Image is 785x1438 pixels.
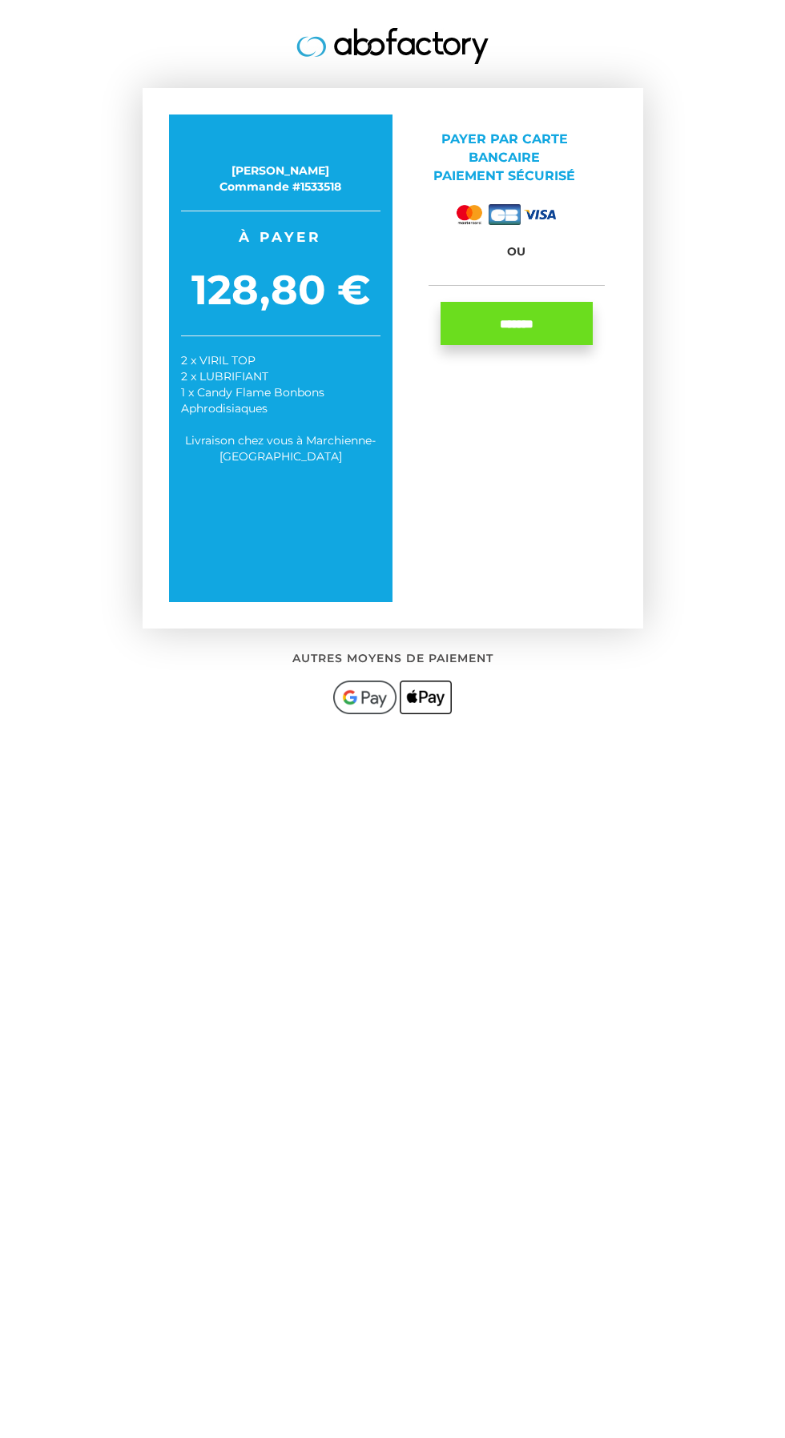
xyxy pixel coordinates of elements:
[405,131,605,186] p: Payer par Carte bancaire
[296,28,489,64] img: logo.jpg
[489,204,521,224] img: cb.png
[333,681,397,714] img: googlepay.png
[181,352,381,416] div: 2 x VIRIL TOP 2 x LUBRIFIANT 1 x Candy Flame Bonbons Aphrodisiaques
[181,261,381,319] span: 128,80 €
[433,168,575,183] span: Paiement sécurisé
[181,227,381,247] span: À payer
[181,432,381,464] div: Livraison chez vous à Marchienne-[GEOGRAPHIC_DATA]
[453,202,485,228] img: mastercard.png
[104,653,681,665] h2: Autres moyens de paiement
[524,210,556,220] img: visa.png
[181,179,381,195] div: Commande #1533518
[507,244,525,259] strong: ou
[400,681,453,714] img: applepay.png
[181,163,381,179] div: [PERSON_NAME]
